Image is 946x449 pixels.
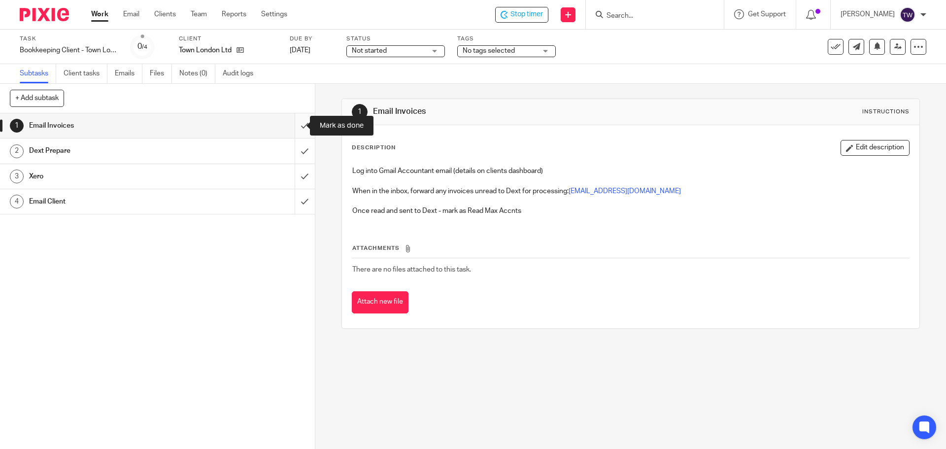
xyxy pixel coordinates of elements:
[900,7,915,23] img: svg%3E
[29,194,200,209] h1: Email Client
[91,9,108,19] a: Work
[495,7,548,23] div: Town London Ltd - Bookkeeping Client - Town London Ltd - Thursday
[20,45,118,55] div: Bookkeeping Client - Town London Ltd - [DATE]
[606,12,694,21] input: Search
[150,64,172,83] a: Files
[569,188,681,195] a: [EMAIL_ADDRESS][DOMAIN_NAME]
[841,9,895,19] p: [PERSON_NAME]
[179,45,232,55] p: Town London Ltd
[352,104,368,120] div: 1
[510,9,543,20] span: Stop timer
[123,9,139,19] a: Email
[29,169,200,184] h1: Xero
[463,47,515,54] span: No tags selected
[29,143,200,158] h1: Dext Prepare
[10,90,64,106] button: + Add subtask
[154,9,176,19] a: Clients
[179,64,215,83] a: Notes (0)
[346,35,445,43] label: Status
[748,11,786,18] span: Get Support
[191,9,207,19] a: Team
[352,144,396,152] p: Description
[373,106,652,117] h1: Email Invoices
[10,144,24,158] div: 2
[64,64,107,83] a: Client tasks
[10,195,24,208] div: 4
[223,64,261,83] a: Audit logs
[352,47,387,54] span: Not started
[352,186,909,196] p: When in the inbox, forward any invoices unread to Dext for processing:
[142,44,147,50] small: /4
[20,35,118,43] label: Task
[352,166,909,176] p: Log into Gmail Accountant email (details on clients dashboard)
[29,118,200,133] h1: Email Invoices
[222,9,246,19] a: Reports
[20,64,56,83] a: Subtasks
[352,291,408,313] button: Attach new file
[457,35,556,43] label: Tags
[10,119,24,133] div: 1
[137,41,147,52] div: 0
[862,108,910,116] div: Instructions
[20,45,118,55] div: Bookkeeping Client - Town London Ltd - Thursday
[20,8,69,21] img: Pixie
[179,35,277,43] label: Client
[841,140,910,156] button: Edit description
[290,47,310,54] span: [DATE]
[290,35,334,43] label: Due by
[261,9,287,19] a: Settings
[115,64,142,83] a: Emails
[352,245,400,251] span: Attachments
[352,206,909,216] p: Once read and sent to Dext - mark as Read Max Accnts
[352,266,471,273] span: There are no files attached to this task.
[10,170,24,183] div: 3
